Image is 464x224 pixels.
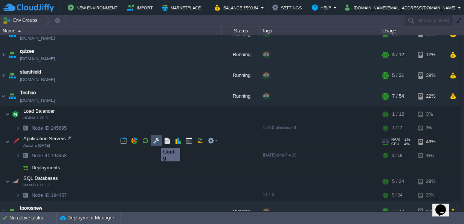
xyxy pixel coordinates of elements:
[20,89,36,97] a: Techno
[392,174,404,189] div: 5 / 24
[3,3,54,12] img: CloudJiffy
[392,86,404,106] div: 7 / 54
[418,134,443,149] div: 49%
[392,107,404,122] div: 1 / 12
[260,26,380,35] div: Tags
[31,192,68,198] a: Node ID:194457
[312,3,333,12] button: Help
[31,192,68,198] span: 194457
[20,189,31,201] img: AMDAwAAAACH5BAEAAAAALAAAAAABAAEAAAICRAEAOw==
[418,122,443,134] div: 3%
[263,153,296,157] span: [DATE]-php-7.4.33
[127,3,155,12] button: Import
[20,150,31,161] img: AMDAwAAAACH5BAEAAAAALAAAAAABAAEAAAICRAEAOw==
[418,189,443,201] div: 29%
[16,150,20,161] img: AMDAwAAAACH5BAEAAAAALAAAAAABAAEAAAICRAEAOw==
[0,44,6,65] img: AMDAwAAAACH5BAEAAAAALAAAAAABAAEAAAICRAEAOw==
[20,162,31,173] img: AMDAwAAAACH5BAEAAAAALAAAAAABAAEAAAICRAEAOw==
[402,142,410,146] span: 4%
[0,65,6,86] img: AMDAwAAAACH5BAEAAAAALAAAAAABAAEAAAICRAEAOw==
[16,189,20,201] img: AMDAwAAAACH5BAEAAAAALAAAAAABAAEAAAICRAEAOw==
[345,3,458,12] button: [DOMAIN_NAME][EMAIL_ADDRESS][DOMAIN_NAME]
[23,175,59,181] span: SQL Databases
[23,108,56,114] span: Load Balancer
[10,107,21,122] img: AMDAwAAAACH5BAEAAAAALAAAAAABAAEAAAICRAEAOw==
[7,201,17,222] img: AMDAwAAAACH5BAEAAAAALAAAAAABAAEAAAICRAEAOw==
[20,68,41,76] a: starshield
[418,174,443,189] div: 29%
[23,143,50,148] span: Apache [DATE]
[418,107,443,122] div: 3%
[23,175,59,181] a: SQL DatabasesMariaDB 11.1.3
[392,150,402,161] div: 1 / 18
[163,149,178,161] div: Config
[23,116,48,120] span: NGINX 1.28.0
[31,125,68,131] span: 245695
[272,3,304,12] button: Settings
[0,86,6,106] img: AMDAwAAAACH5BAEAAAAALAAAAAABAAEAAAICRAEAOw==
[7,86,17,106] img: AMDAwAAAACH5BAEAAAAALAAAAAABAAEAAAICRAEAOw==
[31,125,68,131] a: Node ID:245695
[1,26,221,35] div: Name
[380,26,460,35] div: Usage
[391,142,399,146] span: CPU
[222,86,259,106] div: Running
[5,134,10,149] img: AMDAwAAAACH5BAEAAAAALAAAAAABAAEAAAICRAEAOw==
[32,192,51,198] span: Node ID:
[16,162,20,173] img: AMDAwAAAACH5BAEAAAAALAAAAAABAAEAAAICRAEAOw==
[403,137,410,142] span: 2%
[20,76,55,83] a: [DOMAIN_NAME]
[31,152,68,159] a: Node ID:194458
[10,134,21,149] img: AMDAwAAAACH5BAEAAAAALAAAAAABAAEAAAICRAEAOw==
[263,192,274,197] span: 11.1.3
[392,44,404,65] div: 4 / 12
[0,201,6,222] img: AMDAwAAAACH5BAEAAAAALAAAAAABAAEAAAICRAEAOw==
[31,152,68,159] span: 194458
[222,26,259,35] div: Status
[18,30,21,32] img: AMDAwAAAACH5BAEAAAAALAAAAAABAAEAAAICRAEAOw==
[23,136,67,141] a: Application ServersApache [DATE]
[5,174,10,189] img: AMDAwAAAACH5BAEAAAAALAAAAAABAAEAAAICRAEAOw==
[391,137,400,142] span: RAM
[31,164,61,171] a: Deployments
[418,86,443,106] div: 22%
[392,122,402,134] div: 1 / 12
[215,3,261,12] button: Balance ₹590.84
[432,194,456,216] iframe: chat widget
[23,183,50,187] span: MariaDB 11.1.3
[222,65,259,86] div: Running
[20,48,34,55] a: quizea
[32,153,51,158] span: Node ID:
[60,214,114,222] button: Deployment Manager
[263,125,296,130] span: 1.28.0-almalinux-9
[7,65,17,86] img: AMDAwAAAACH5BAEAAAAALAAAAAABAAEAAAICRAEAOw==
[5,107,10,122] img: AMDAwAAAACH5BAEAAAAALAAAAAABAAEAAAICRAEAOw==
[23,108,56,114] a: Load BalancerNGINX 1.28.0
[392,65,404,86] div: 5 / 31
[16,122,20,134] img: AMDAwAAAACH5BAEAAAAALAAAAAABAAEAAAICRAEAOw==
[23,135,67,142] span: Application Servers
[20,34,55,42] a: [DOMAIN_NAME]
[222,201,259,222] div: Running
[9,212,56,224] div: No active tasks
[222,44,259,65] div: Running
[10,174,21,189] img: AMDAwAAAACH5BAEAAAAALAAAAAABAAEAAAICRAEAOw==
[20,122,31,134] img: AMDAwAAAACH5BAEAAAAALAAAAAABAAEAAAICRAEAOw==
[20,55,55,63] a: [DOMAIN_NAME]
[68,3,120,12] button: New Environment
[418,150,443,161] div: 49%
[20,97,55,104] a: [DOMAIN_NAME]
[418,65,443,86] div: 38%
[20,204,42,212] a: toorosnew
[7,44,17,65] img: AMDAwAAAACH5BAEAAAAALAAAAAABAAEAAAICRAEAOw==
[392,201,404,222] div: 7 / 47
[162,3,203,12] button: Marketplace
[3,15,40,26] button: Env Groups
[32,125,51,131] span: Node ID:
